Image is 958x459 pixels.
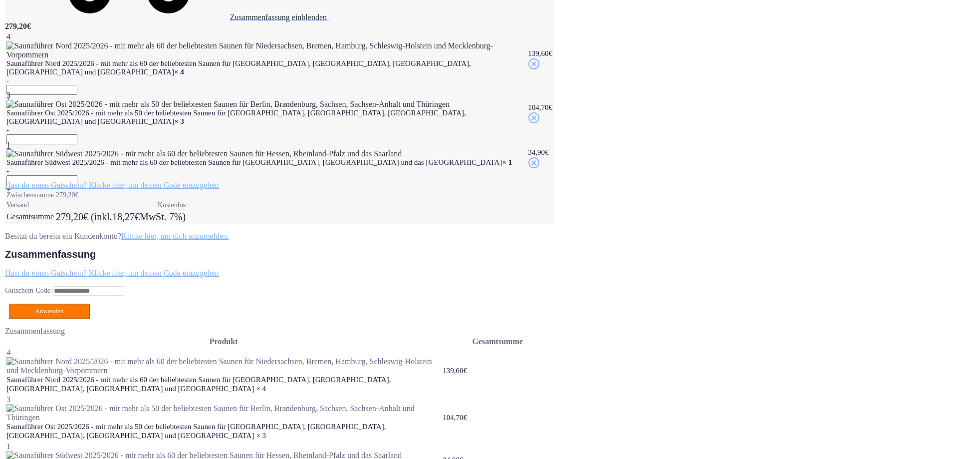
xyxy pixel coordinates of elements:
span: Saunaführer Nord 2025/2026 - mit mehr als 60 der beliebtesten Saunen für [GEOGRAPHIC_DATA], [GEOG... [6,376,391,393]
span: Saunaführer Ost 2025/2026 - mit mehr als 50 der beliebtesten Saunen für [GEOGRAPHIC_DATA], [GEOGR... [6,423,386,440]
a: Klicke hier, um dich anzumelden. [121,232,229,240]
img: Saunaführer Ost 2025/2026 - mit mehr als 50 der beliebtesten Saunen für Berlin, Brandenburg, Sach... [6,404,441,422]
div: - [6,167,526,175]
th: Gesamtsumme [442,337,553,347]
span: 18,27 [112,211,140,222]
span: € [75,191,79,199]
span: Saunaführer Südwest 2025/2026 - mit mehr als 60 der beliebtesten Saunen für [GEOGRAPHIC_DATA], [G... [6,158,512,166]
img: Saunaführer Nord 2025/2026 - mit mehr als 60 der beliebtesten Saunen für Niedersachsen, Bremen, H... [6,41,526,59]
bdi: 279,20 [56,211,88,222]
span: € [545,148,549,156]
img: Saunaführer Südwest 2025/2026 - mit mehr als 60 der beliebtesten Saunen für Hessen, Rheinland-Pfa... [6,149,402,158]
span: 3 [6,91,10,99]
bdi: 139,60 [443,367,467,375]
strong: × 4 [256,385,266,393]
a: Zusammenfassung einblenden [230,13,329,21]
bdi: 139,60 [528,49,552,57]
span: Zusammenfassung einblenden [230,13,327,21]
span: Gesamtsumme [6,212,54,221]
span: € [464,414,468,422]
div: Besitzt du bereits ein Kundenkonto? [5,232,554,241]
span: 4 [6,348,10,357]
span: Versand [6,201,29,209]
div: - [6,126,526,134]
span: 1 [6,140,10,149]
div: - [6,76,526,85]
bdi: 104,70 [443,414,467,422]
strong: × 3 [174,117,184,125]
img: Saunaführer Nord 2025/2026 - mit mehr als 60 der beliebtesten Saunen für Niedersachsen, Bremen, H... [6,357,441,375]
span: Saunaführer Nord 2025/2026 - mit mehr als 60 der beliebtesten Saunen für [GEOGRAPHIC_DATA], [GEOG... [6,59,471,76]
bdi: 279,20 [5,22,31,30]
bdi: 104,70 [528,103,552,111]
span: 4 [6,32,10,41]
strong: × 3 [256,432,266,440]
a: Hast du einen Gutschein? Klicke hier, um deinen Code einzugeben [5,181,219,189]
bdi: 279,20 [56,191,79,199]
span: 1 [6,442,10,451]
span: Kostenlos [158,201,186,209]
strong: × 1 [502,158,512,166]
span: € [464,367,468,375]
span: 3 [6,395,10,404]
strong: × 4 [174,68,184,76]
span: € [135,211,140,222]
button: Anwenden [9,304,90,319]
label: Gutschein-Code [5,287,50,294]
span: Saunaführer Ost 2025/2026 - mit mehr als 50 der beliebtesten Saunen für [GEOGRAPHIC_DATA], [GEOGR... [6,109,466,125]
small: (inkl. MwSt. 7%) [91,211,186,222]
bdi: 34,90 [528,148,548,156]
span: € [549,49,553,57]
a: Hast du einen Gutschein? Klicke hier, um deinen Code einzugeben [5,269,219,277]
div: Produkt [6,337,441,346]
span: € [83,211,88,222]
span: Zwischensumme [6,191,54,199]
span: € [549,103,553,111]
span: € [27,22,31,30]
h2: Zusammenfassung [5,249,554,260]
label: Zusammenfassung [5,327,65,335]
img: Saunaführer Ost 2025/2026 - mit mehr als 50 der beliebtesten Saunen für Berlin, Brandenburg, Sach... [6,100,450,109]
